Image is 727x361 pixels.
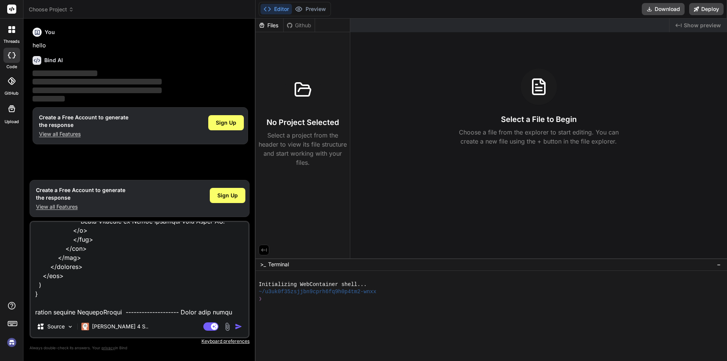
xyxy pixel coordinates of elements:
[29,6,74,13] span: Choose Project
[44,56,63,64] h6: Bind AI
[3,38,20,45] label: threads
[5,90,19,97] label: GitHub
[39,130,128,138] p: View all Features
[689,3,724,15] button: Deploy
[223,322,232,331] img: attachment
[33,70,97,76] span: ‌
[33,96,65,102] span: ‌
[5,119,19,125] label: Upload
[45,28,55,36] h6: You
[268,261,289,268] span: Terminal
[235,323,242,330] img: icon
[501,114,577,125] h3: Select a File to Begin
[33,79,162,84] span: ‌
[642,3,685,15] button: Download
[101,345,115,350] span: privacy
[39,114,128,129] h1: Create a Free Account to generate the response
[217,192,238,199] span: Sign Up
[284,22,315,29] div: Github
[33,41,248,50] p: hello
[259,295,262,303] span: ❯
[267,117,339,128] h3: No Project Selected
[292,4,329,14] button: Preview
[256,22,283,29] div: Files
[260,261,266,268] span: >_
[36,203,125,211] p: View all Features
[30,338,250,344] p: Keyboard preferences
[92,323,148,330] p: [PERSON_NAME] 4 S..
[67,323,73,330] img: Pick Models
[33,88,162,93] span: ‌
[715,258,722,270] button: −
[31,222,248,316] textarea: loremi dolor sita "conse"; adipis { eliTseddo, eiuSmodt } inci "utlab"; etdolo { magNaaliq } enim...
[684,22,721,29] span: Show preview
[259,131,347,167] p: Select a project from the header to view its file structure and start working with your files.
[216,119,236,127] span: Sign Up
[6,64,17,70] label: code
[36,186,125,202] h1: Create a Free Account to generate the response
[30,344,250,352] p: Always double-check its answers. Your in Bind
[259,281,367,288] span: Initializing WebContainer shell...
[261,4,292,14] button: Editor
[47,323,65,330] p: Source
[5,336,18,349] img: signin
[259,288,376,295] span: ~/u3uk0f35zsjjbn9cprh6fq9h0p4tm2-wnxx
[454,128,624,146] p: Choose a file from the explorer to start editing. You can create a new file using the + button in...
[717,261,721,268] span: −
[81,323,89,330] img: Claude 4 Sonnet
